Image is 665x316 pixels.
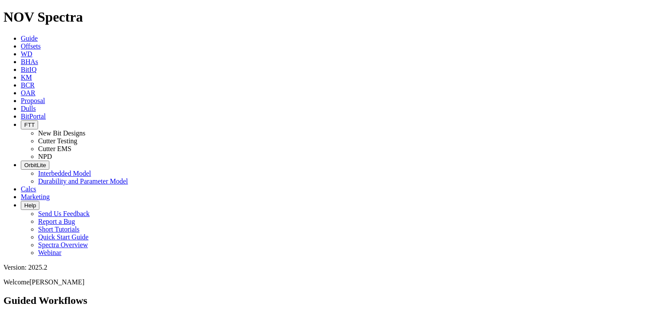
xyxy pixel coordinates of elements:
[21,50,32,58] a: WD
[38,145,71,152] a: Cutter EMS
[3,295,662,306] h2: Guided Workflows
[38,218,75,225] a: Report a Bug
[24,122,35,128] span: FTT
[21,42,41,50] a: Offsets
[3,278,662,286] p: Welcome
[38,170,91,177] a: Interbedded Model
[38,129,85,137] a: New Bit Designs
[21,81,35,89] a: BCR
[21,161,49,170] button: OrbitLite
[21,97,45,104] a: Proposal
[38,153,52,160] a: NPD
[21,193,50,200] a: Marketing
[21,58,38,65] a: BHAs
[38,241,88,248] a: Spectra Overview
[38,177,128,185] a: Durability and Parameter Model
[38,226,80,233] a: Short Tutorials
[21,89,36,97] a: OAR
[29,278,84,286] span: [PERSON_NAME]
[38,249,61,256] a: Webinar
[21,120,38,129] button: FTT
[38,210,90,217] a: Send Us Feedback
[21,74,32,81] a: KM
[21,201,39,210] button: Help
[21,35,38,42] a: Guide
[38,137,77,145] a: Cutter Testing
[24,162,46,168] span: OrbitLite
[21,185,36,193] a: Calcs
[38,233,88,241] a: Quick Start Guide
[3,9,662,25] h1: NOV Spectra
[21,66,36,73] a: BitIQ
[24,202,36,209] span: Help
[3,264,662,271] div: Version: 2025.2
[21,113,46,120] a: BitPortal
[21,105,36,112] a: Dulls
